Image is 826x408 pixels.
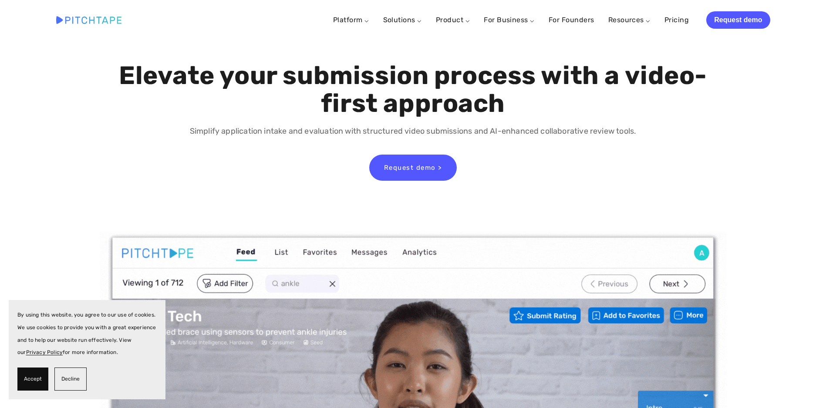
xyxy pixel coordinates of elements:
a: Solutions ⌵ [383,16,422,24]
a: For Founders [549,12,594,28]
a: Request demo > [369,155,457,181]
button: Accept [17,368,48,391]
a: Platform ⌵ [333,16,369,24]
span: Accept [24,373,42,385]
a: For Business ⌵ [484,16,535,24]
p: By using this website, you agree to our use of cookies. We use cookies to provide you with a grea... [17,309,157,359]
a: Privacy Policy [26,349,63,355]
button: Decline [54,368,87,391]
a: Product ⌵ [436,16,470,24]
h1: Elevate your submission process with a video-first approach [117,62,709,118]
span: Decline [61,373,80,385]
img: Pitchtape | Video Submission Management Software [56,16,121,24]
a: Resources ⌵ [608,16,651,24]
a: Request demo [706,11,770,29]
section: Cookie banner [9,300,165,399]
p: Simplify application intake and evaluation with structured video submissions and AI-enhanced coll... [117,125,709,138]
a: Pricing [664,12,689,28]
